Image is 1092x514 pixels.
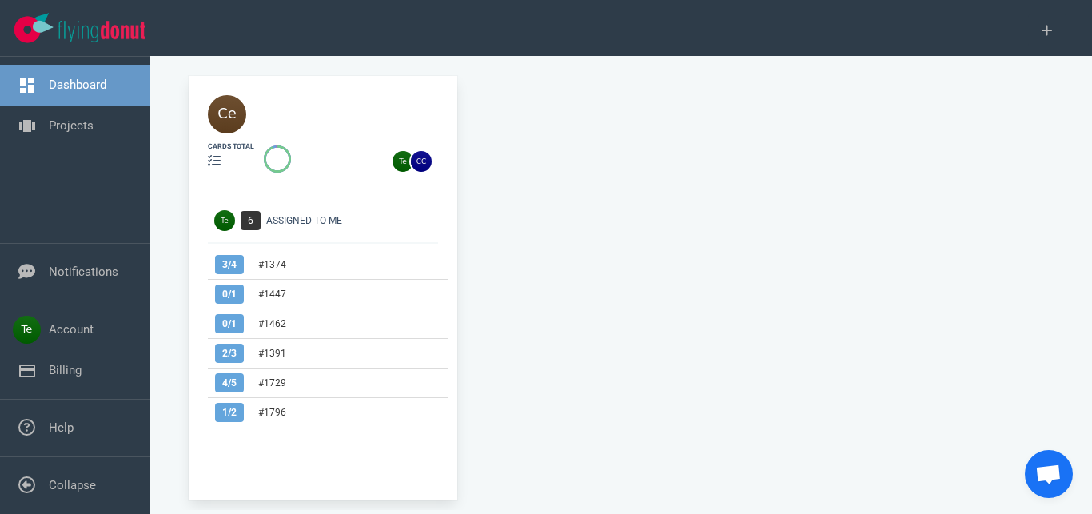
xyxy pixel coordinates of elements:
[208,141,254,152] div: cards total
[58,21,145,42] img: Flying Donut text logo
[208,95,246,133] img: 40
[258,407,286,418] a: #1796
[49,118,94,133] a: Projects
[266,213,448,228] div: Assigned To Me
[215,255,244,274] span: 3 / 4
[411,151,432,172] img: 26
[49,78,106,92] a: Dashboard
[215,314,244,333] span: 0 / 1
[49,265,118,279] a: Notifications
[258,348,286,359] a: #1391
[215,285,244,304] span: 0 / 1
[215,344,244,363] span: 2 / 3
[215,373,244,392] span: 4 / 5
[258,377,286,388] a: #1729
[1025,450,1073,498] div: Chat abierto
[258,318,286,329] a: #1462
[49,478,96,492] a: Collapse
[258,259,286,270] a: #1374
[258,289,286,300] a: #1447
[215,403,244,422] span: 1 / 2
[49,363,82,377] a: Billing
[49,420,74,435] a: Help
[393,151,413,172] img: 26
[49,322,94,337] a: Account
[214,210,235,231] img: Avatar
[241,211,261,230] span: 6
